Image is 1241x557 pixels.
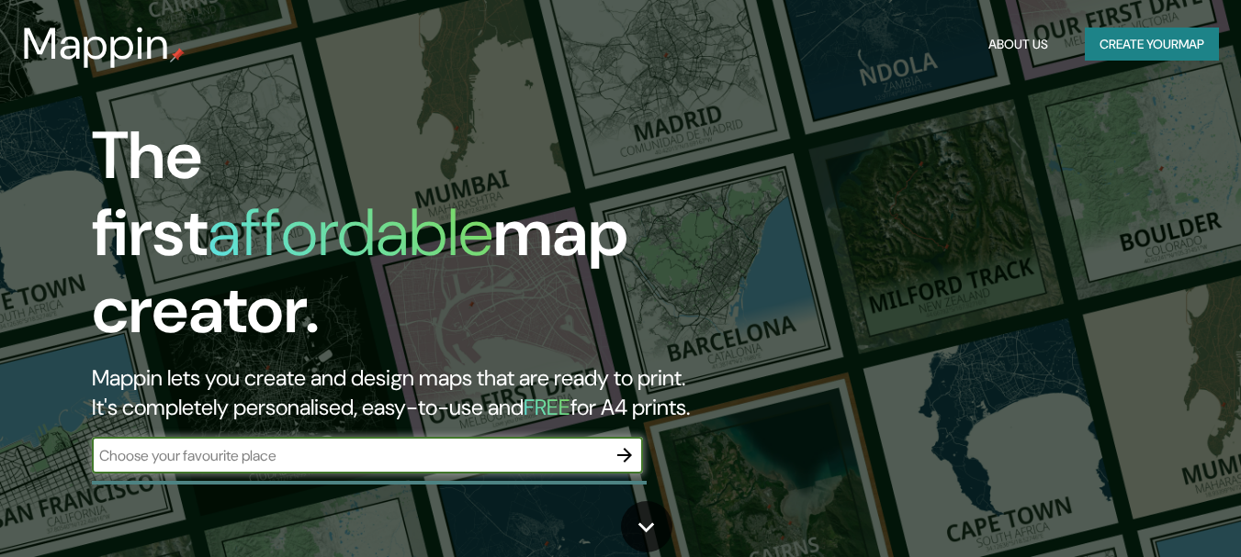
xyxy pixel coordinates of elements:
input: Choose your favourite place [92,445,606,466]
button: About Us [981,28,1055,61]
h1: affordable [208,190,493,275]
img: mappin-pin [170,48,185,62]
h1: The first map creator. [92,117,713,363]
h2: Mappin lets you create and design maps that are ready to print. It's completely personalised, eas... [92,363,713,422]
h3: Mappin [22,18,170,70]
button: Create yourmap [1085,28,1219,61]
h5: FREE [524,393,570,421]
